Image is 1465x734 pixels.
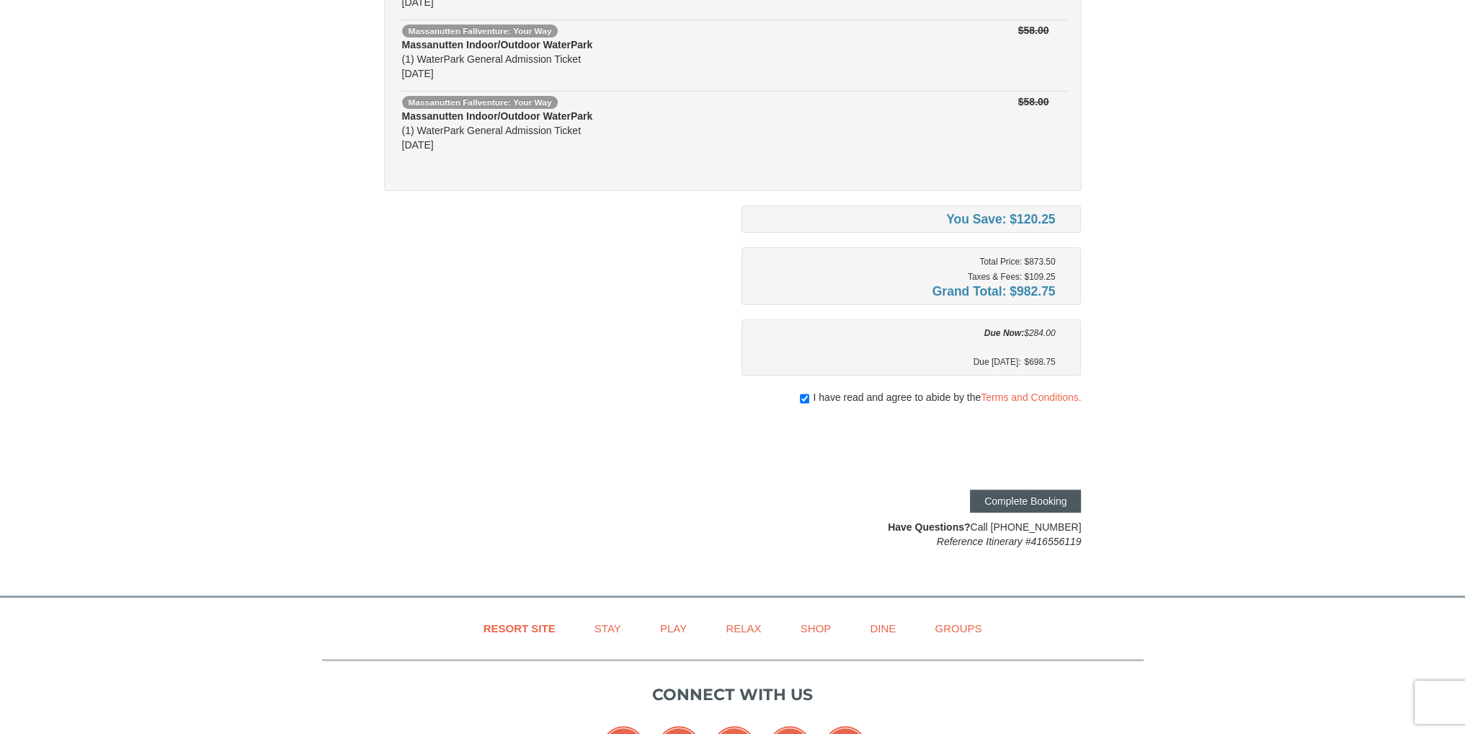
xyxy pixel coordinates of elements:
[466,612,574,645] a: Resort Site
[974,355,1025,369] span: Due [DATE]:
[708,612,779,645] a: Relax
[981,392,1081,403] a: Terms and Conditions.
[1018,25,1049,36] strike: $58.00
[852,612,914,645] a: Dine
[937,536,1082,547] em: Reference Itinerary #416556119
[642,612,705,645] a: Play
[783,612,850,645] a: Shop
[813,390,1081,404] span: I have read and agree to abide by the
[322,683,1144,707] p: Connect with us
[402,110,593,122] strong: Massanutten Indoor/Outdoor WaterPark
[917,612,999,645] a: Groups
[979,257,1055,267] small: Total Price: $873.50
[402,96,558,109] span: Massanutten Fallventure: Your Way
[402,25,558,37] span: Massanutten Fallventure: Your Way
[752,212,1056,226] h4: You Save: $120.25
[862,419,1081,475] iframe: reCAPTCHA
[984,328,1024,338] strong: Due Now:
[1018,96,1049,107] strike: $58.00
[970,490,1081,513] button: Complete Booking
[752,326,1056,340] div: $284.00
[888,521,970,533] strong: Have Questions?
[402,39,593,50] strong: Massanutten Indoor/Outdoor WaterPark
[576,612,639,645] a: Stay
[742,520,1082,549] div: Call [PHONE_NUMBER]
[1024,355,1055,369] span: $698.75
[752,284,1056,299] h4: Grand Total: $982.75
[402,109,887,152] div: (1) WaterPark General Admission Ticket [DATE]
[402,37,887,81] div: (1) WaterPark General Admission Ticket [DATE]
[968,272,1056,282] small: Taxes & Fees: $109.25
